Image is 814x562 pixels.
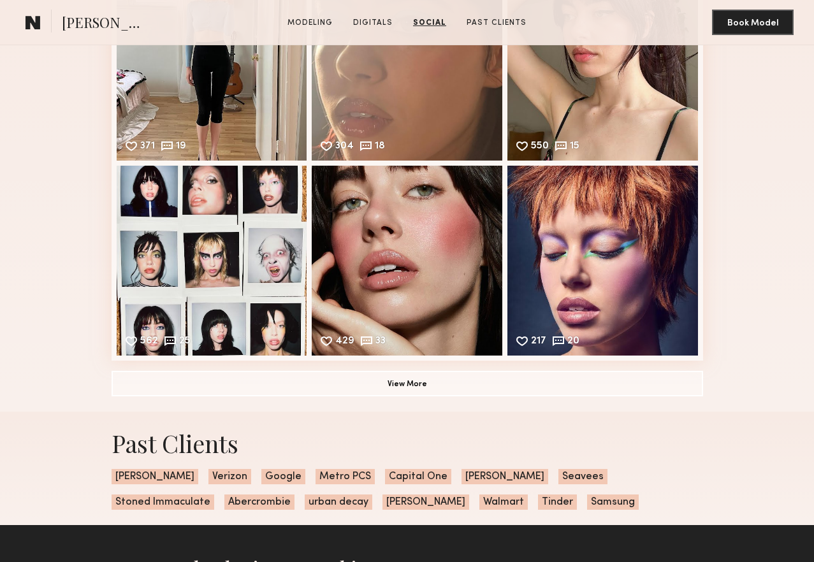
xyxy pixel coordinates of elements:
[712,17,794,27] a: Book Model
[224,494,294,510] span: Abercrombie
[538,494,577,510] span: Tinder
[375,141,385,153] div: 18
[316,469,375,484] span: Metro PCS
[462,469,548,484] span: [PERSON_NAME]
[62,13,150,35] span: [PERSON_NAME]
[558,469,607,484] span: Seavees
[179,336,191,348] div: 25
[261,469,305,484] span: Google
[348,17,398,29] a: Digitals
[112,371,703,396] button: View More
[140,336,158,348] div: 562
[112,469,198,484] span: [PERSON_NAME]
[712,10,794,35] button: Book Model
[531,336,546,348] div: 217
[385,469,451,484] span: Capital One
[176,141,186,153] div: 19
[531,141,549,153] div: 550
[382,494,469,510] span: [PERSON_NAME]
[305,494,372,510] span: urban decay
[408,17,451,29] a: Social
[375,336,386,348] div: 33
[570,141,579,153] div: 15
[335,141,354,153] div: 304
[479,494,528,510] span: Walmart
[335,336,354,348] div: 429
[282,17,338,29] a: Modeling
[140,141,155,153] div: 371
[587,494,639,510] span: Samsung
[208,469,251,484] span: Verizon
[112,427,703,459] div: Past Clients
[462,17,532,29] a: Past Clients
[112,494,214,510] span: Stoned Immaculate
[567,336,579,348] div: 20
